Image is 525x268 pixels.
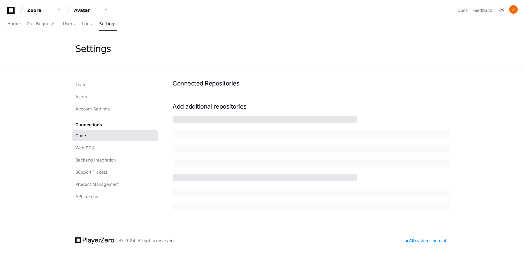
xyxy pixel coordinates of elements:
[458,7,468,13] a: Docs
[173,102,450,111] h1: Add additional repositories
[72,79,158,90] a: Team
[72,91,158,102] a: Alerts
[63,22,75,26] span: Users
[75,94,87,100] span: Alerts
[72,155,158,165] a: Backend Integration
[7,22,20,26] span: Home
[25,5,64,16] button: Zuora
[75,106,110,112] span: Account Settings
[27,22,55,26] span: Pull Requests
[72,191,158,202] a: API Tokens
[7,17,20,31] a: Home
[75,157,116,163] span: Backend Integration
[402,236,450,245] div: All systems normal
[99,17,116,31] a: Settings
[72,142,158,153] a: Web SDK
[75,145,94,151] span: Web SDK
[472,7,492,13] button: Feedback
[27,17,55,31] a: Pull Requests
[75,44,111,54] div: Settings
[75,133,86,139] span: Code
[75,193,98,200] span: API Tokens
[173,79,450,88] h1: Connected Repositories
[63,17,75,31] a: Users
[509,5,518,14] img: ACg8ocLA55ukTjT6Y4QERDYsSmPVW-tLPKI6gdXIPfrlojDoEsnjqQ=s96-c
[82,22,92,26] span: Logs
[119,238,175,244] div: © 2024. All rights reserved.
[75,169,107,175] span: Support Tickets
[75,181,119,187] span: Product Management
[72,179,158,190] a: Product Management
[72,130,158,141] a: Code
[72,167,158,178] a: Support Tickets
[72,5,111,16] button: Avatar
[82,17,92,31] a: Logs
[72,103,158,114] a: Account Settings
[27,7,53,13] div: Zuora
[75,82,86,88] span: Team
[99,22,116,26] span: Settings
[74,7,100,13] div: Avatar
